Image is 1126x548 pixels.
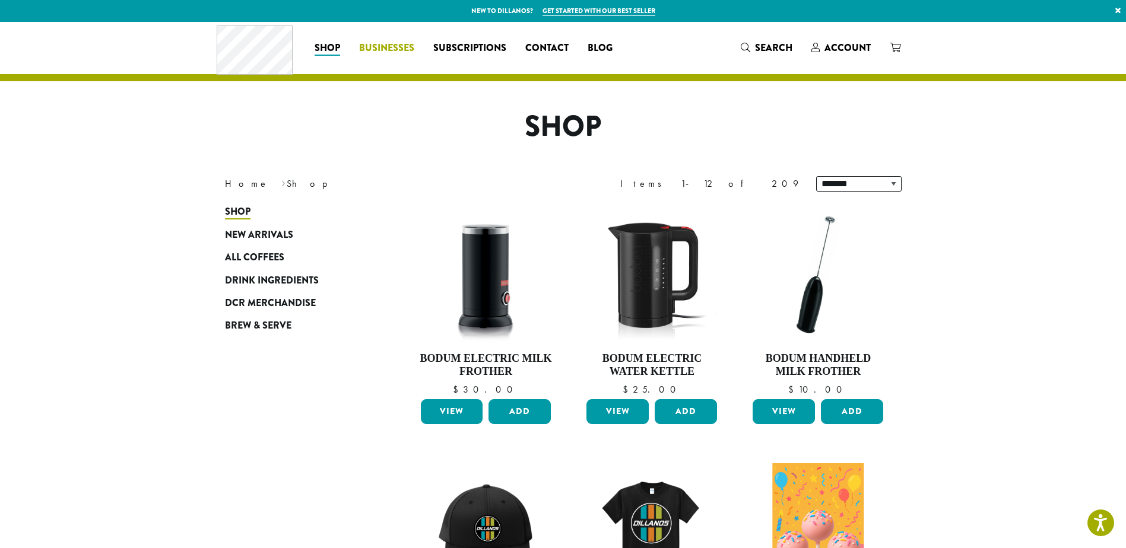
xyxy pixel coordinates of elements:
span: All Coffees [225,250,284,265]
bdi: 25.00 [623,383,681,396]
button: Add [489,399,551,424]
a: View [753,399,815,424]
a: Brew & Serve [225,314,367,337]
a: View [586,399,649,424]
span: New Arrivals [225,228,293,243]
a: Bodum Electric Water Kettle $25.00 [583,206,720,394]
a: Bodum Handheld Milk Frother $10.00 [750,206,886,394]
a: Home [225,177,269,190]
a: Search [731,38,802,58]
a: Drink Ingredients [225,269,367,291]
a: Get started with our best seller [543,6,655,16]
span: Shop [315,41,340,56]
span: $ [623,383,633,396]
img: DP3927.01-002.png [750,206,886,343]
a: Bodum Electric Milk Frother $30.00 [418,206,554,394]
img: DP3954.01-002.png [417,206,554,343]
a: DCR Merchandise [225,292,367,314]
span: $ [788,383,798,396]
nav: Breadcrumb [225,177,545,191]
div: Items 1-12 of 209 [620,177,798,191]
button: Add [821,399,883,424]
a: New Arrivals [225,224,367,246]
h4: Bodum Handheld Milk Frother [750,352,886,378]
img: DP3955.01.png [583,206,720,343]
span: Businesses [359,41,414,56]
button: Add [655,399,717,424]
h1: Shop [216,110,911,144]
a: Shop [305,39,350,58]
span: Search [755,41,792,55]
span: Subscriptions [433,41,506,56]
span: $ [453,383,463,396]
span: › [281,173,286,191]
span: Blog [588,41,613,56]
a: Shop [225,200,367,223]
bdi: 30.00 [453,383,518,396]
span: Drink Ingredients [225,273,319,288]
span: DCR Merchandise [225,296,316,311]
bdi: 10.00 [788,383,848,396]
h4: Bodum Electric Milk Frother [418,352,554,378]
span: Shop [225,205,250,219]
a: View [421,399,483,424]
a: All Coffees [225,246,367,269]
span: Brew & Serve [225,318,291,333]
span: Account [824,41,871,55]
h4: Bodum Electric Water Kettle [583,352,720,378]
span: Contact [525,41,569,56]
